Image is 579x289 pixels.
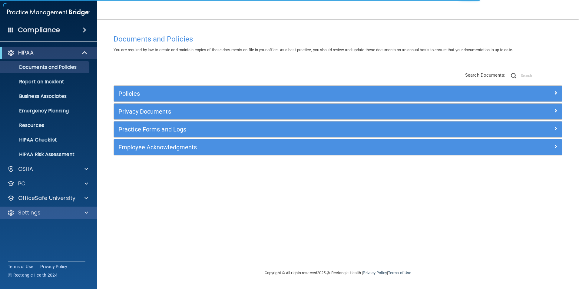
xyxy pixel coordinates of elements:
a: PCI [7,180,88,187]
h4: Compliance [18,26,60,34]
h5: Policies [118,90,445,97]
a: OSHA [7,165,88,173]
p: Settings [18,209,41,216]
p: OfficeSafe University [18,194,75,202]
p: HIPAA Checklist [4,137,87,143]
h5: Employee Acknowledgments [118,144,445,151]
p: HIPAA [18,49,34,56]
a: Privacy Policy [363,271,387,275]
img: ic-search.3b580494.png [511,73,516,78]
a: HIPAA [7,49,88,56]
p: PCI [18,180,27,187]
p: Business Associates [4,93,87,99]
p: Resources [4,122,87,128]
input: Search [521,71,562,80]
span: Ⓒ Rectangle Health 2024 [8,272,58,278]
a: Policies [118,89,557,98]
h5: Privacy Documents [118,108,445,115]
a: Privacy Documents [118,107,557,116]
span: You are required by law to create and maintain copies of these documents on file in your office. ... [114,48,513,52]
a: Privacy Policy [40,264,68,270]
img: PMB logo [7,6,90,18]
h5: Practice Forms and Logs [118,126,445,133]
p: HIPAA Risk Assessment [4,151,87,158]
p: Report an Incident [4,79,87,85]
div: Copyright © All rights reserved 2025 @ Rectangle Health | | [227,263,448,283]
a: Practice Forms and Logs [118,125,557,134]
p: OSHA [18,165,33,173]
h4: Documents and Policies [114,35,562,43]
a: Settings [7,209,88,216]
a: Terms of Use [388,271,411,275]
p: Emergency Planning [4,108,87,114]
a: OfficeSafe University [7,194,88,202]
span: Search Documents: [465,72,505,78]
p: Documents and Policies [4,64,87,70]
a: Terms of Use [8,264,33,270]
iframe: Drift Widget Chat Controller [474,246,572,270]
a: Employee Acknowledgments [118,142,557,152]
